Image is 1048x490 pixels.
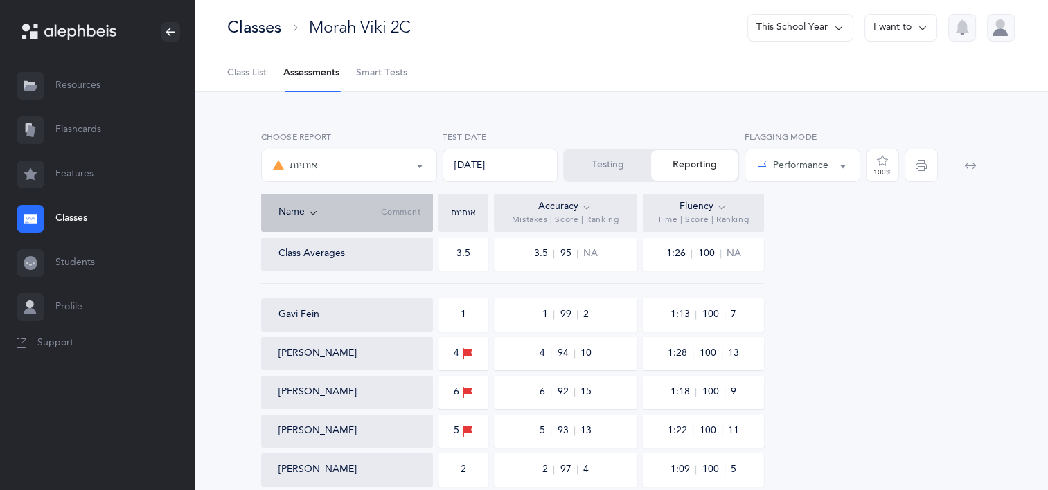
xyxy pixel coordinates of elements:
span: 11 [728,424,739,438]
label: Flagging Mode [745,131,860,143]
button: [PERSON_NAME] [278,385,357,399]
button: [PERSON_NAME] [278,424,357,438]
div: Fluency [680,199,727,215]
div: 3.5 [456,247,470,261]
span: Mistakes | Score | Ranking [512,215,619,226]
div: 2 [461,463,466,477]
button: [PERSON_NAME] [278,347,357,361]
button: [PERSON_NAME] [278,463,357,477]
span: NA [583,247,598,261]
div: Name [278,205,382,220]
span: 15 [580,385,592,399]
button: 100% [866,149,899,182]
span: 1 [542,310,554,319]
button: This School Year [747,14,853,42]
span: 4 [583,463,589,477]
div: 5 [454,424,473,439]
span: 6 [539,388,551,397]
span: 100 [698,249,721,258]
span: 1:28 [667,349,693,358]
span: 2 [583,308,589,322]
span: 5 [539,426,551,435]
span: 13 [580,424,592,438]
div: [DATE] [443,149,558,182]
span: 2 [542,465,554,474]
span: Support [37,336,73,350]
span: 100 [699,349,722,358]
div: 6 [454,385,473,400]
div: 1 [461,308,466,322]
span: 1:18 [670,388,696,397]
span: Class List [227,66,267,80]
label: Choose report [261,131,437,143]
span: Smart Tests [356,66,407,80]
span: 10 [580,347,592,361]
span: Time | Score | Ranking [657,215,749,226]
div: אותיות [273,157,317,174]
span: 1:13 [670,310,696,319]
span: 4 [539,349,551,358]
span: 100 [702,388,725,397]
span: 100 [699,426,722,435]
span: 9 [731,385,736,399]
span: 1:22 [667,426,693,435]
span: NA [727,247,741,261]
span: 100 [702,465,725,474]
span: 97 [560,465,578,474]
span: % [886,168,891,176]
div: Performance [756,158,828,173]
span: 5 [731,463,736,477]
div: Accuracy [538,199,592,215]
span: 1:09 [670,465,696,474]
button: I want to [864,14,937,42]
div: Class Averages [278,247,345,261]
div: Classes [227,16,281,39]
span: 13 [728,347,739,361]
span: 1:26 [666,249,692,258]
span: 93 [557,426,575,435]
button: Performance [745,149,860,182]
button: אותיות [261,149,437,182]
button: Gavi Fein [278,308,319,322]
button: Testing [565,150,651,181]
span: 100 [702,310,725,319]
span: 95 [560,249,578,258]
span: 99 [560,310,578,319]
div: Morah Viki 2C [309,16,411,39]
span: 3.5 [533,249,554,258]
div: 100 [873,169,891,176]
span: Comment [381,207,420,218]
label: Test Date [443,131,558,143]
span: 94 [557,349,575,358]
span: 7 [731,308,736,322]
span: 92 [557,388,575,397]
div: 4 [454,346,473,361]
div: אותיות [442,208,485,217]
